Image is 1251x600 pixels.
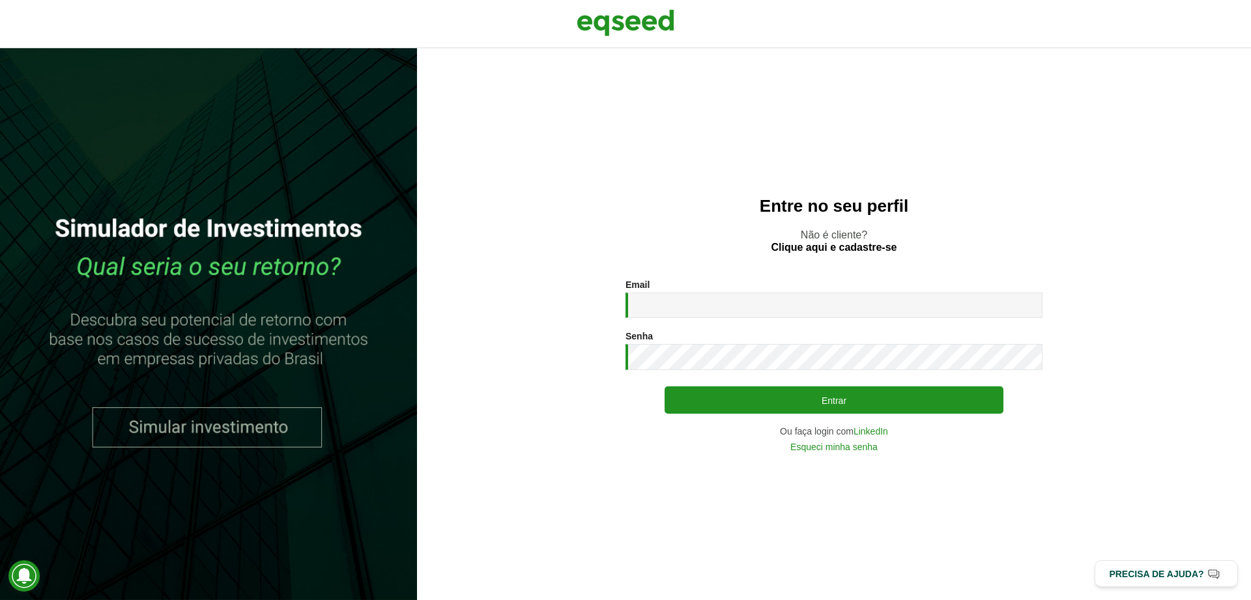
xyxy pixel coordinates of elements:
[443,197,1225,216] h2: Entre no seu perfil
[625,427,1042,436] div: Ou faça login com
[443,229,1225,253] p: Não é cliente?
[577,7,674,39] img: EqSeed Logo
[665,386,1003,414] button: Entrar
[790,442,878,451] a: Esqueci minha senha
[771,242,897,253] a: Clique aqui e cadastre-se
[625,332,653,341] label: Senha
[854,427,888,436] a: LinkedIn
[625,280,650,289] label: Email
